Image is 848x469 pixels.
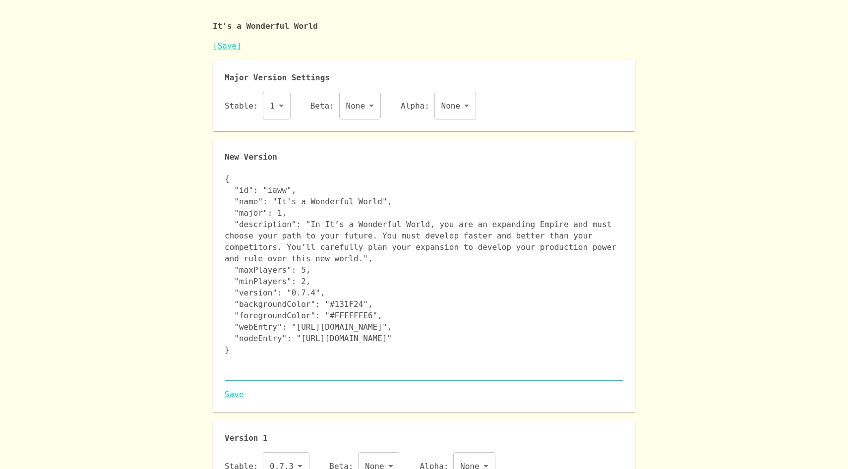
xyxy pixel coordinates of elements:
p: Major Version Settings [225,72,623,84]
p: Version 1 [225,432,623,444]
div: None [434,92,477,119]
p: New Version [225,151,623,163]
a: Save [225,389,623,401]
div: Stable: [225,92,291,119]
a: [Save] [213,41,242,51]
div: None [339,92,381,119]
div: Beta: [310,92,381,119]
textarea: { "id": "iaww", "name": "It's a Wonderful World", "major": 1, "description": "In It’s a Wonderful... [225,173,623,378]
div: 1 [263,92,291,119]
div: Alpha: [401,92,476,119]
p: It's a Wonderful World [213,4,635,40]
